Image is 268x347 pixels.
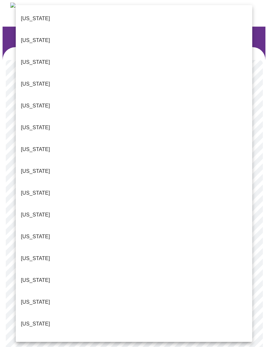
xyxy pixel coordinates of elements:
[21,58,50,66] p: [US_STATE]
[21,146,50,153] p: [US_STATE]
[21,102,50,110] p: [US_STATE]
[21,167,50,175] p: [US_STATE]
[21,80,50,88] p: [US_STATE]
[21,320,50,328] p: [US_STATE]
[21,233,50,241] p: [US_STATE]
[21,298,50,306] p: [US_STATE]
[21,211,50,219] p: [US_STATE]
[21,189,50,197] p: [US_STATE]
[21,15,50,22] p: [US_STATE]
[21,276,50,284] p: [US_STATE]
[21,124,50,131] p: [US_STATE]
[21,255,50,262] p: [US_STATE]
[21,37,50,44] p: [US_STATE]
